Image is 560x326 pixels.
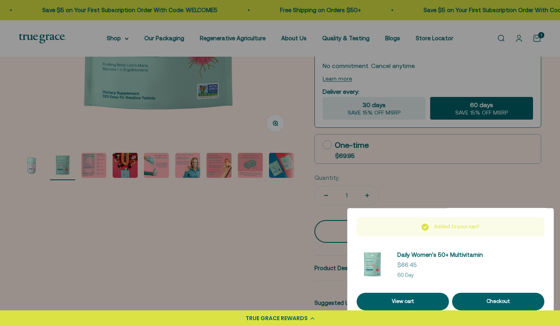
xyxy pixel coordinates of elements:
button: Checkout [452,293,544,310]
div: Added to your cart! [357,217,544,236]
a: View cart [357,293,449,310]
sale-price: $66.45 [397,260,417,270]
p: 60 Day [397,271,483,279]
img: Daily Multivitamin for Energy, Longevity, Heart Health, & Memory Support* - L-ergothioneine to su... [357,249,388,280]
a: Daily Women's 50+ Multivitamin [397,250,483,260]
div: TRUE GRACE REWARDS [246,314,308,322]
div: Checkout [461,297,535,306]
